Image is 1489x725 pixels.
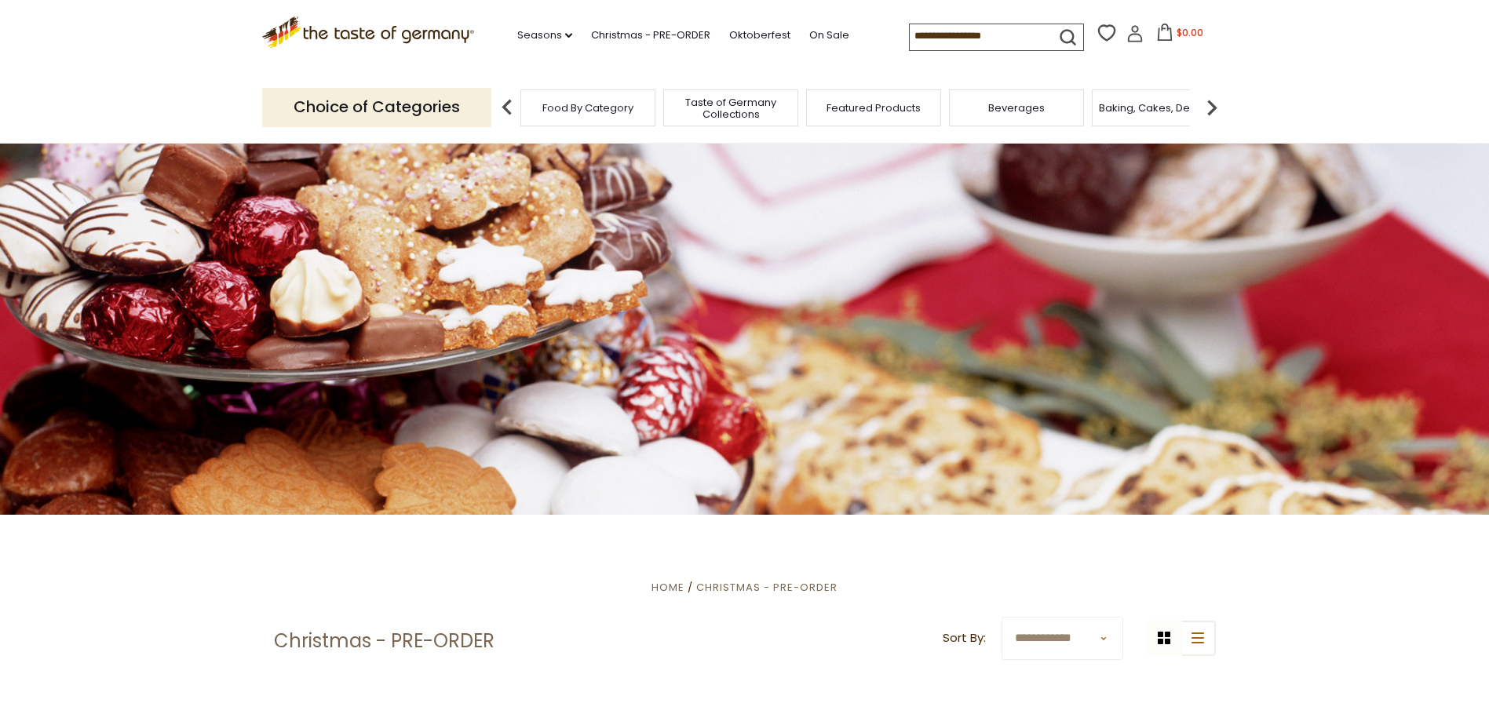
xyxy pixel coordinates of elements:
[668,97,794,120] a: Taste of Germany Collections
[651,580,684,595] a: Home
[1177,26,1203,39] span: $0.00
[809,27,849,44] a: On Sale
[1147,24,1213,47] button: $0.00
[827,102,921,114] a: Featured Products
[542,102,633,114] a: Food By Category
[274,629,495,653] h1: Christmas - PRE-ORDER
[943,628,986,648] label: Sort By:
[1099,102,1221,114] a: Baking, Cakes, Desserts
[1196,92,1228,123] img: next arrow
[517,27,572,44] a: Seasons
[696,580,838,595] a: Christmas - PRE-ORDER
[491,92,523,123] img: previous arrow
[988,102,1045,114] a: Beverages
[591,27,710,44] a: Christmas - PRE-ORDER
[729,27,790,44] a: Oktoberfest
[262,88,491,126] p: Choice of Categories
